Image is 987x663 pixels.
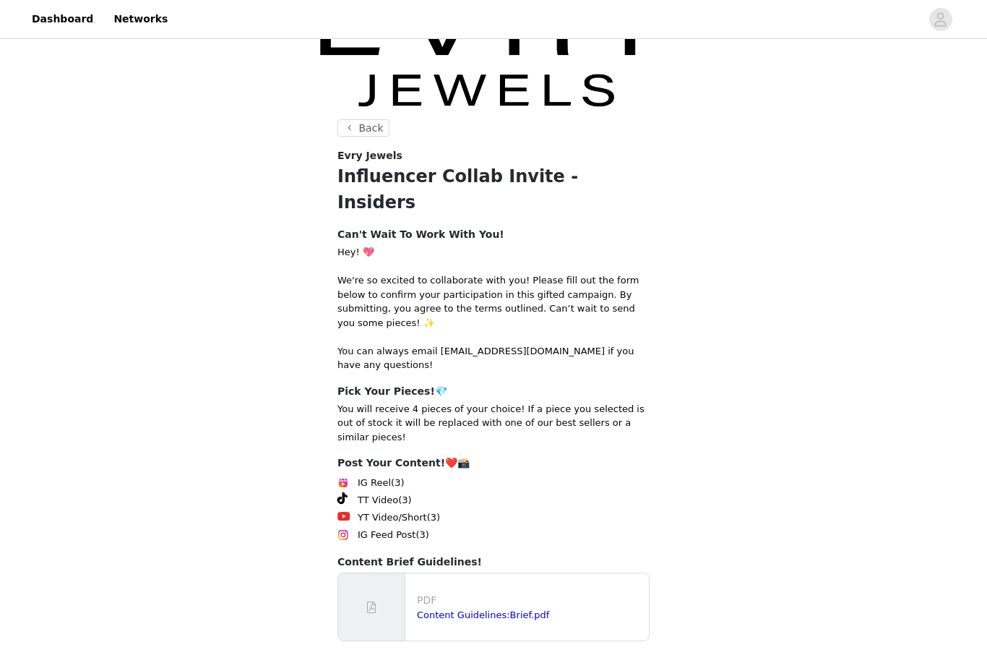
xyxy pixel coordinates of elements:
h4: Content Brief Guidelines! [337,555,650,570]
img: Instagram Icon [337,529,349,541]
p: PDF [417,593,643,608]
span: YT Video/Short [358,510,427,525]
span: (3) [427,510,440,525]
h4: Post Your Content!❤️📸 [337,455,650,471]
h1: Influencer Collab Invite - Insiders [337,163,650,215]
img: Instagram Reels Icon [337,477,349,489]
a: Networks [105,3,176,35]
span: (3) [391,476,404,490]
div: avatar [934,8,947,31]
span: Evry Jewels [337,148,402,163]
span: IG Feed Post [358,528,415,542]
button: Back [337,119,389,137]
h4: Can't Wait To Work With You! [337,227,650,242]
div: You can always email [EMAIL_ADDRESS][DOMAIN_NAME] if you have any questions! [337,344,650,372]
p: You will receive 4 pieces of your choice! If a piece you selected is out of stock it will be repl... [337,402,650,445]
h4: Pick Your Pieces!💎 [337,384,650,399]
a: Content Guidelines:Brief.pdf [417,609,549,620]
a: Dashboard [23,3,102,35]
span: TT Video [358,493,398,508]
p: Hey! 💖 [337,245,650,260]
p: We're so excited to collaborate with you! Please fill out the form below to confirm your particip... [337,273,650,330]
span: (3) [398,493,411,508]
span: (3) [415,528,428,542]
span: IG Reel [358,476,391,490]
